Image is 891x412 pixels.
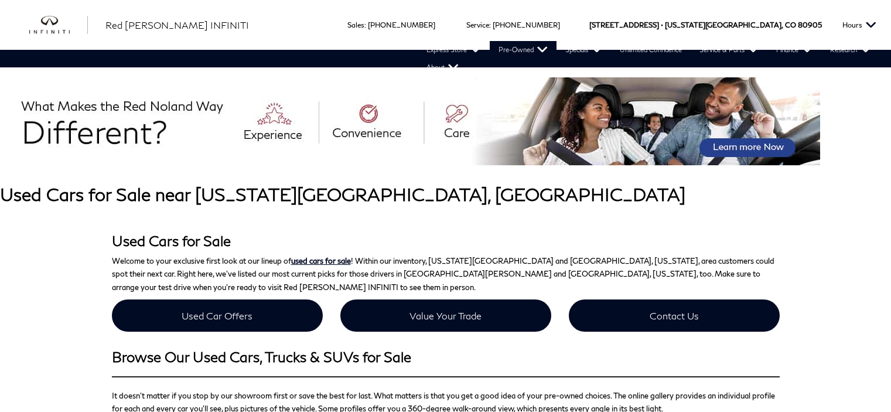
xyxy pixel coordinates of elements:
nav: Main Navigation [12,41,891,76]
span: : [489,21,491,29]
img: INFINITI [29,16,88,35]
a: used cars for sale [291,256,351,265]
a: [STREET_ADDRESS] • [US_STATE][GEOGRAPHIC_DATA], CO 80905 [589,21,822,29]
a: Service & Parts [691,41,767,59]
span: Red [PERSON_NAME] INFINITI [105,19,249,30]
a: Finance [767,41,821,59]
a: infiniti [29,16,88,35]
a: Contact Us [569,299,780,332]
a: Express Store [418,41,490,59]
a: Value Your Trade [340,299,551,332]
a: Specials [557,41,611,59]
a: Unlimited Confidence [611,41,691,59]
p: Welcome to your exclusive first look at our lineup of ! Within our inventory, [US_STATE][GEOGRAPH... [112,254,780,293]
a: About [418,59,467,76]
a: Pre-Owned [490,41,557,59]
span: : [364,21,366,29]
a: [PHONE_NUMBER] [368,21,435,29]
strong: Browse Our Used Cars, Trucks & SUVs for Sale [112,348,411,365]
a: Research [821,41,880,59]
a: Red [PERSON_NAME] INFINITI [105,18,249,32]
strong: Used Cars for Sale [112,232,231,249]
a: Used Car Offers [112,299,323,332]
a: [PHONE_NUMBER] [493,21,560,29]
span: Sales [347,21,364,29]
span: Service [466,21,489,29]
